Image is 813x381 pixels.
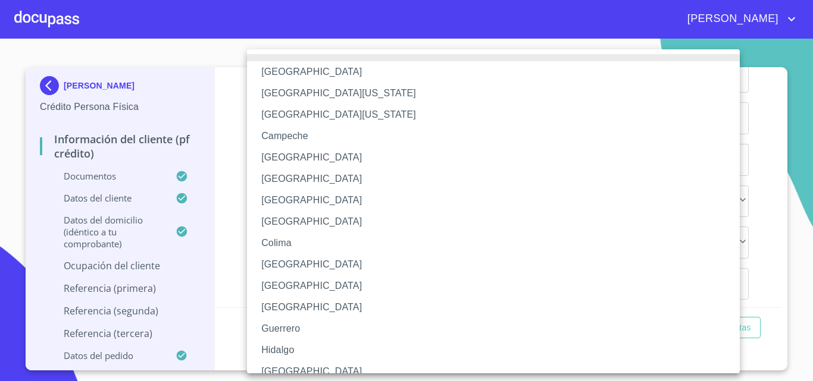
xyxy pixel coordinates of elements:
[247,318,749,339] li: Guerrero
[247,297,749,318] li: [GEOGRAPHIC_DATA]
[247,232,749,254] li: Colima
[247,147,749,168] li: [GEOGRAPHIC_DATA]
[247,104,749,125] li: [GEOGRAPHIC_DATA][US_STATE]
[247,125,749,147] li: Campeche
[247,275,749,297] li: [GEOGRAPHIC_DATA]
[247,83,749,104] li: [GEOGRAPHIC_DATA][US_STATE]
[247,339,749,361] li: Hidalgo
[247,254,749,275] li: [GEOGRAPHIC_DATA]
[247,61,749,83] li: [GEOGRAPHIC_DATA]
[247,190,749,211] li: [GEOGRAPHIC_DATA]
[247,211,749,232] li: [GEOGRAPHIC_DATA]
[247,168,749,190] li: [GEOGRAPHIC_DATA]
